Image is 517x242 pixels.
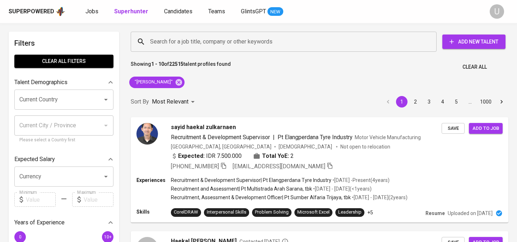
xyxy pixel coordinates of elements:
p: Resume [425,210,445,217]
span: [PHONE_NUMBER] [171,163,219,170]
p: • [DATE] - [DATE] ( <1 years ) [312,185,372,192]
p: • [DATE] - [DATE] ( 2 years ) [351,194,407,201]
div: Leadership [338,209,362,216]
p: Recruitment, Assessment & Development Officer | Pt Sumber Alfaria Trijaya, tbk [171,194,351,201]
a: Superpoweredapp logo [9,6,65,17]
a: sayid haekal zulkarnaenRecruitment & Development Supervisor|Pt Elangperdana Tyre IndustryMotor Ve... [131,117,508,223]
p: +5 [367,209,373,216]
b: 22515 [169,61,183,67]
div: Problem Solving [255,209,289,216]
span: 2 [290,152,294,160]
button: Save [442,123,465,134]
a: Teams [208,7,227,16]
div: Most Relevant [152,95,197,109]
p: Not open to relocation [340,143,390,150]
span: GlintsGPT [241,8,266,15]
div: [GEOGRAPHIC_DATA], [GEOGRAPHIC_DATA] [171,143,271,150]
button: Clear All [460,60,490,74]
nav: pagination navigation [381,96,508,108]
button: Add New Talent [442,35,506,49]
div: Expected Salary [14,152,113,166]
p: Showing of talent profiles found [131,60,231,74]
span: Motor Vehicle Manufacturing [355,134,421,140]
b: Superhunter [114,8,148,15]
button: Go to page 3 [423,96,435,108]
span: | [273,133,275,142]
div: IDR 7.500.000 [171,152,242,160]
p: Experiences [136,177,171,184]
span: Jobs [85,8,98,15]
a: Jobs [85,7,100,16]
span: sayid haekal zulkarnaen [171,123,236,132]
img: 4f4fad2e1c05f8fcb66bd1a9df352850.jpg [136,123,158,145]
p: Expected Salary [14,155,55,164]
p: Talent Demographics [14,78,67,87]
div: Interpersonal Skills [207,209,246,216]
span: [DEMOGRAPHIC_DATA] [279,143,333,150]
a: GlintsGPT NEW [241,7,283,16]
button: Go to page 5 [451,96,462,108]
span: Clear All filters [20,57,108,66]
button: Go to page 2 [410,96,421,108]
div: Microsoft Excel [297,209,330,216]
span: Add New Talent [448,37,500,46]
b: Expected: [178,152,205,160]
button: Go to page 4 [437,96,448,108]
span: Teams [208,8,225,15]
span: Candidates [164,8,192,15]
div: CorelDRAW [174,209,198,216]
p: Uploaded on [DATE] [448,210,493,217]
span: "[PERSON_NAME]" [129,79,177,86]
p: Sort By [131,97,149,106]
span: [EMAIL_ADDRESS][DOMAIN_NAME] [233,163,325,170]
button: page 1 [396,96,407,108]
p: Skills [136,208,171,215]
span: 10+ [104,234,111,239]
div: … [464,98,476,105]
span: Add to job [472,124,499,133]
input: Value [26,192,56,207]
button: Clear All filters [14,55,113,68]
input: Value [84,192,113,207]
div: "[PERSON_NAME]" [129,77,185,88]
div: Superpowered [9,8,54,16]
b: 1 - 10 [151,61,164,67]
span: Save [445,124,461,133]
button: Open [101,95,111,105]
p: Most Relevant [152,97,188,106]
p: Recruitment and Assessment | Pt Multistrada Arah Sarana, tbk [171,185,312,192]
p: Recruitment & Development Supervisor | Pt Elangperdana Tyre Industry [171,177,331,184]
span: Pt Elangperdana Tyre Industry [278,134,353,141]
p: Years of Experience [14,218,65,227]
b: Total YoE: [262,152,289,160]
p: Please select a Country first [19,137,108,144]
div: U [490,4,504,19]
img: app logo [56,6,65,17]
h6: Filters [14,37,113,49]
button: Add to job [469,123,503,134]
span: Clear All [462,63,487,72]
p: • [DATE] - Present ( 4 years ) [331,177,390,184]
span: 0 [19,234,21,239]
a: Candidates [164,7,194,16]
div: Talent Demographics [14,75,113,90]
button: Go to next page [496,96,507,108]
button: Open [101,172,111,182]
a: Superhunter [114,7,150,16]
span: Recruitment & Development Supervisor [171,134,270,141]
span: NEW [267,8,283,15]
div: Years of Experience [14,215,113,230]
button: Go to page 1000 [478,96,494,108]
